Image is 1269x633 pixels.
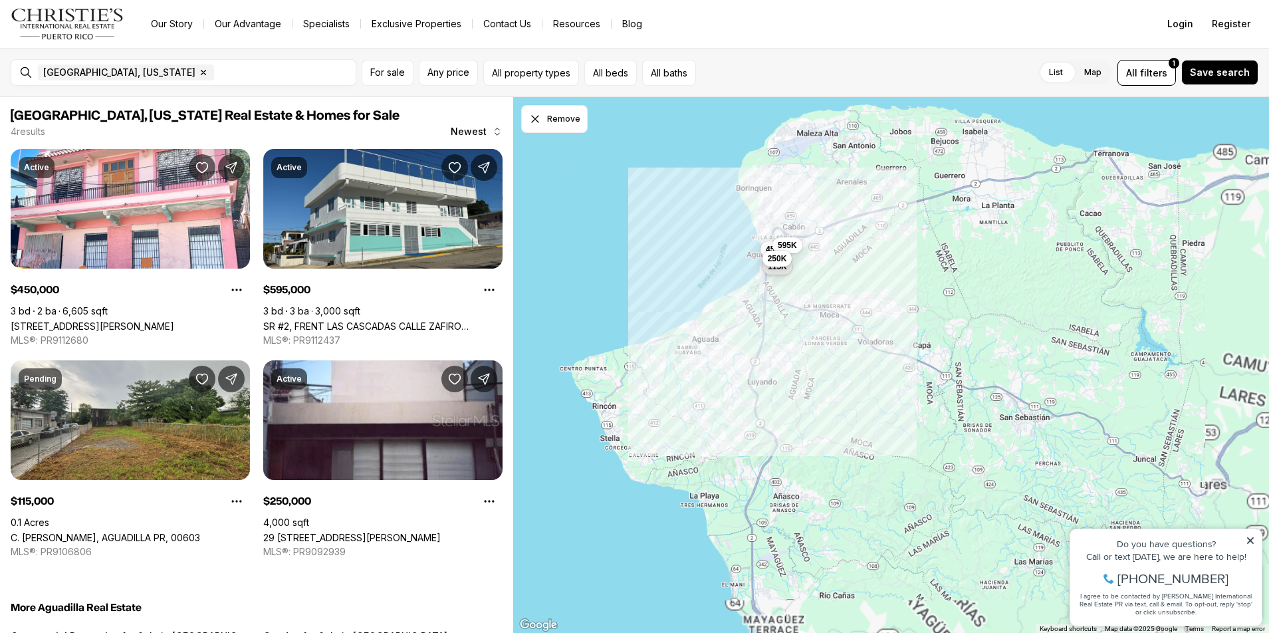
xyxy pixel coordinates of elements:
button: Save Property: 5 SAN AGUSTIN STAHL ST #5 [189,154,215,181]
span: 115K [768,261,787,271]
a: Blog [612,15,653,33]
span: [GEOGRAPHIC_DATA], [US_STATE] Real Estate & Homes for Sale [11,109,400,122]
button: Save search [1181,60,1258,85]
a: C. LUIS A TORREGROSA, AGUADILLA PR, 00603 [11,532,200,543]
button: Save Property: SR #2, FRENT LAS CASCADAS CALLE ZAFIRO ESQUINA OPALO , URB VILLA ALEGRIA ##151 [441,154,468,181]
a: 5 SAN AGUSTIN STAHL ST #5, AGUADILLA PR, 00603 [11,320,174,332]
button: 595K [772,237,802,253]
span: [PHONE_NUMBER] [55,63,166,76]
a: Our Advantage [204,15,292,33]
span: Register [1212,19,1250,29]
span: Login [1167,19,1193,29]
span: I agree to be contacted by [PERSON_NAME] International Real Estate PR via text, call & email. To ... [17,82,189,107]
a: 29 29 MUNOZ RIVERA ST., AGUADILLA PR, 00605 [263,532,441,543]
button: Login [1159,11,1201,37]
span: Newest [451,126,487,137]
img: logo [11,8,124,40]
button: Register [1204,11,1258,37]
span: filters [1140,66,1167,80]
a: Resources [542,15,611,33]
button: All beds [584,60,637,86]
button: Save Property: 29 29 MUNOZ RIVERA ST. [441,366,468,392]
p: Active [277,374,302,384]
span: For sale [370,67,405,78]
a: SR #2, FRENT LAS CASCADAS CALLE ZAFIRO ESQUINA OPALO , URB VILLA ALEGRIA ##151, AGUADILLA PR, 00603 [263,320,503,332]
button: Property options [476,277,503,303]
button: Contact Us [473,15,542,33]
button: Property options [223,277,250,303]
button: Any price [419,60,478,86]
span: 595K [777,240,796,251]
label: List [1038,61,1074,84]
button: Property options [476,488,503,515]
button: 250K [762,251,792,267]
span: All [1126,66,1137,80]
div: Call or text [DATE], we are here to help! [14,43,192,52]
a: Specialists [292,15,360,33]
button: Share Property [218,366,245,392]
p: 4 results [11,126,45,137]
button: All property types [483,60,579,86]
p: Active [24,162,49,173]
button: 450K [760,241,790,257]
button: Share Property [218,154,245,181]
h5: More Aguadilla Real Estate [11,601,503,614]
span: Save search [1190,67,1250,78]
button: Share Property [471,366,497,392]
span: [GEOGRAPHIC_DATA], [US_STATE] [43,67,195,78]
button: 115K [762,258,792,274]
p: Pending [24,374,57,384]
a: Our Story [140,15,203,33]
span: Any price [427,67,469,78]
button: Share Property [471,154,497,181]
button: Save Property: C. LUIS A TORREGROSA [189,366,215,392]
button: Newest [443,118,511,145]
button: Allfilters1 [1117,60,1176,86]
div: Do you have questions? [14,30,192,39]
a: Exclusive Properties [361,15,472,33]
span: 1 [1173,58,1175,68]
span: 250K [767,253,786,264]
p: Active [277,162,302,173]
button: Property options [223,488,250,515]
button: For sale [362,60,413,86]
button: All baths [642,60,696,86]
label: Map [1074,61,1112,84]
span: 450K [766,243,785,254]
button: Dismiss drawing [521,105,588,133]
